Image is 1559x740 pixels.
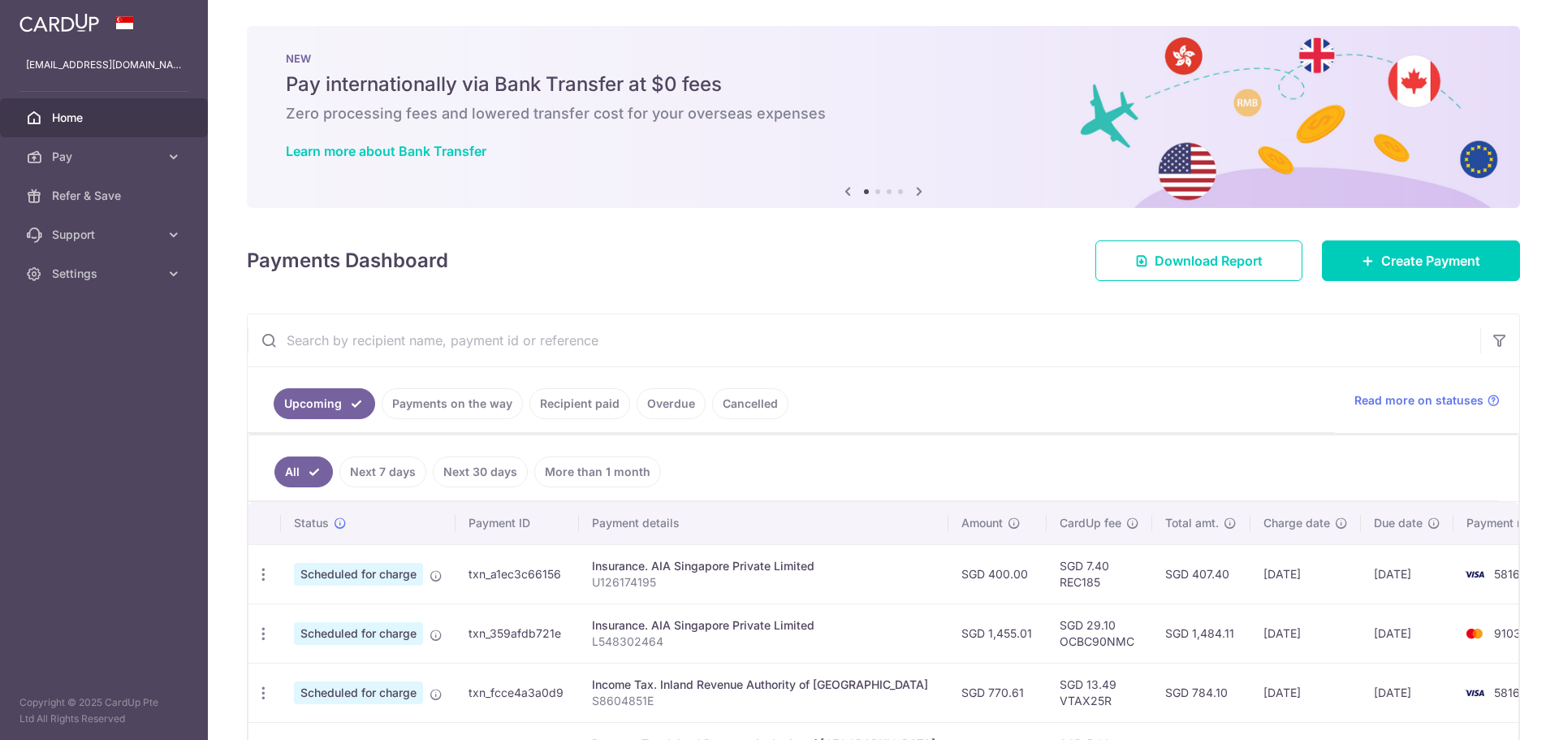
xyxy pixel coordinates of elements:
td: SGD 1,484.11 [1152,604,1250,663]
img: Bank Card [1458,683,1491,703]
td: txn_359afdb721e [456,604,579,663]
span: Create Payment [1381,251,1480,270]
a: Download Report [1095,240,1302,281]
div: Income Tax. Inland Revenue Authority of [GEOGRAPHIC_DATA] [592,677,935,693]
span: 9103 [1494,626,1521,640]
a: Cancelled [712,388,788,419]
img: Bank Card [1458,565,1491,584]
a: All [274,457,333,487]
td: txn_a1ec3c66156 [456,544,579,604]
img: CardUp [19,13,99,32]
p: L548302464 [592,634,935,650]
span: Charge date [1263,515,1330,531]
span: 5816 [1494,686,1520,699]
a: Create Payment [1322,240,1520,281]
img: Bank transfer banner [247,26,1520,208]
p: NEW [286,52,1481,65]
span: Refer & Save [52,188,159,204]
span: Settings [52,266,159,282]
h6: Zero processing fees and lowered transfer cost for your overseas expenses [286,104,1481,123]
span: Due date [1374,515,1423,531]
td: [DATE] [1250,544,1361,604]
p: S8604851E [592,693,935,709]
span: Status [294,515,329,531]
span: Amount [961,515,1003,531]
td: [DATE] [1361,544,1453,604]
span: Support [52,227,159,243]
img: Bank Card [1458,624,1491,643]
span: Pay [52,149,159,165]
td: SGD 407.40 [1152,544,1250,604]
td: SGD 784.10 [1152,663,1250,722]
span: Scheduled for charge [294,563,423,586]
span: Home [52,110,159,126]
span: Total amt. [1165,515,1219,531]
a: More than 1 month [534,457,661,487]
input: Search by recipient name, payment id or reference [248,314,1480,366]
h5: Pay internationally via Bank Transfer at $0 fees [286,71,1481,97]
p: U126174195 [592,574,935,591]
span: CardUp fee [1060,515,1121,531]
span: Scheduled for charge [294,622,423,645]
span: 5816 [1494,567,1520,581]
td: SGD 29.10 OCBC90NMC [1047,604,1152,663]
a: Next 30 days [433,457,528,487]
a: Recipient paid [529,388,630,419]
th: Payment details [579,502,948,544]
td: txn_fcce4a3a0d9 [456,663,579,722]
a: Read more on statuses [1354,392,1500,409]
td: SGD 13.49 VTAX25R [1047,663,1152,722]
a: Payments on the way [382,388,523,419]
div: Insurance. AIA Singapore Private Limited [592,558,935,574]
td: [DATE] [1361,604,1453,663]
td: SGD 1,455.01 [948,604,1047,663]
td: [DATE] [1250,663,1361,722]
div: Insurance. AIA Singapore Private Limited [592,617,935,634]
th: Payment ID [456,502,579,544]
td: [DATE] [1361,663,1453,722]
h4: Payments Dashboard [247,246,448,275]
p: [EMAIL_ADDRESS][DOMAIN_NAME] [26,57,182,73]
span: Read more on statuses [1354,392,1483,409]
td: SGD 400.00 [948,544,1047,604]
a: Learn more about Bank Transfer [286,143,486,159]
a: Upcoming [274,388,375,419]
a: Overdue [637,388,706,419]
span: Scheduled for charge [294,682,423,704]
td: SGD 7.40 REC185 [1047,544,1152,604]
td: SGD 770.61 [948,663,1047,722]
a: Next 7 days [339,457,426,487]
td: [DATE] [1250,604,1361,663]
span: Download Report [1155,251,1263,270]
